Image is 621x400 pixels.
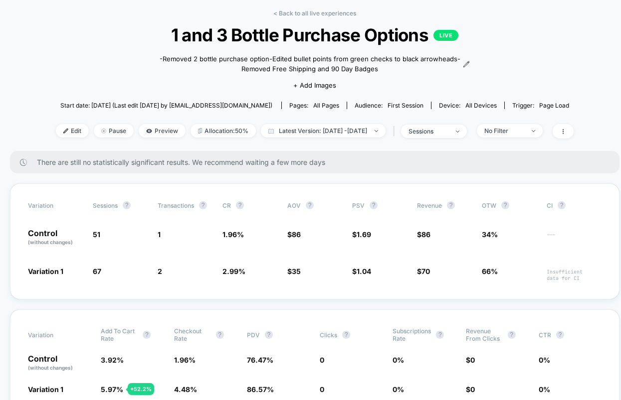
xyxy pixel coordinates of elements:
[28,267,63,275] span: Variation 1
[352,230,371,239] span: $
[268,129,274,133] img: calendar
[56,124,89,137] span: Edit
[355,102,423,109] div: Audience:
[28,355,91,372] p: Control
[292,230,301,239] span: 86
[547,201,602,209] span: CI
[158,267,162,275] span: 2
[320,385,324,394] span: 0
[375,130,378,132] img: end
[417,267,430,275] span: $
[532,130,535,132] img: end
[320,356,324,364] span: 0
[265,331,273,339] button: ?
[222,267,245,275] span: 2.99 %
[512,102,569,109] div: Trigger:
[261,124,386,137] span: Latest Version: [DATE] - [DATE]
[198,128,202,133] img: rebalance
[388,102,423,109] span: First Session
[287,230,301,239] span: $
[466,356,475,364] span: $
[101,356,124,364] span: 3.92 %
[421,230,430,239] span: 86
[28,229,83,246] p: Control
[547,232,602,246] span: ---
[342,331,350,339] button: ?
[482,201,537,209] span: OTW
[60,102,272,109] span: Start date: [DATE] (Last edit [DATE] by [EMAIL_ADDRESS][DOMAIN_NAME])
[101,129,106,133] img: end
[289,102,339,109] div: Pages:
[539,356,550,364] span: 0 %
[482,230,498,239] span: 34%
[465,102,497,109] span: all devices
[160,54,461,74] span: -Removed 2 bottle purchase option-Edited bullet points from green checks to black arrowheads-Remo...
[482,267,498,275] span: 66%
[28,327,83,342] span: Variation
[143,331,151,339] button: ?
[393,385,404,394] span: 0 %
[28,201,83,209] span: Variation
[417,230,430,239] span: $
[174,385,197,394] span: 4.48 %
[417,202,442,209] span: Revenue
[123,201,131,209] button: ?
[247,385,274,394] span: 86.57 %
[558,201,566,209] button: ?
[436,331,444,339] button: ?
[391,124,401,138] span: |
[352,267,371,275] span: $
[222,202,231,209] span: CR
[158,202,194,209] span: Transactions
[287,267,301,275] span: $
[431,102,504,109] span: Device:
[393,327,431,342] span: Subscriptions Rate
[456,131,459,133] img: end
[409,128,448,135] div: sessions
[236,201,244,209] button: ?
[273,9,356,17] a: < Back to all live experiences
[421,267,430,275] span: 70
[158,230,161,239] span: 1
[82,24,548,45] span: 1 and 3 Bottle Purchase Options
[139,124,186,137] span: Preview
[28,365,73,371] span: (without changes)
[393,356,404,364] span: 0 %
[320,331,337,339] span: Clicks
[484,127,524,134] div: No Filter
[247,331,260,339] span: PDV
[93,267,101,275] span: 67
[28,239,73,245] span: (without changes)
[174,356,196,364] span: 1.96 %
[93,230,100,239] span: 51
[556,331,564,339] button: ?
[466,327,503,342] span: Revenue From Clicks
[539,331,551,339] span: CTR
[433,30,458,41] p: LIVE
[539,385,550,394] span: 0 %
[199,201,207,209] button: ?
[93,202,118,209] span: Sessions
[357,230,371,239] span: 1.69
[539,102,569,109] span: Page Load
[247,356,273,364] span: 76.47 %
[292,267,301,275] span: 35
[313,102,339,109] span: all pages
[501,201,509,209] button: ?
[508,331,516,339] button: ?
[357,267,371,275] span: 1.04
[63,129,68,133] img: edit
[101,385,123,394] span: 5.97 %
[174,327,211,342] span: Checkout Rate
[306,201,314,209] button: ?
[128,383,154,395] div: + 52.2 %
[216,331,224,339] button: ?
[470,356,475,364] span: 0
[293,81,336,89] span: + Add Images
[470,385,475,394] span: 0
[447,201,455,209] button: ?
[287,202,301,209] span: AOV
[547,268,602,281] span: Insufficient data for CI
[370,201,378,209] button: ?
[37,158,600,166] span: There are still no statistically significant results. We recommend waiting a few more days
